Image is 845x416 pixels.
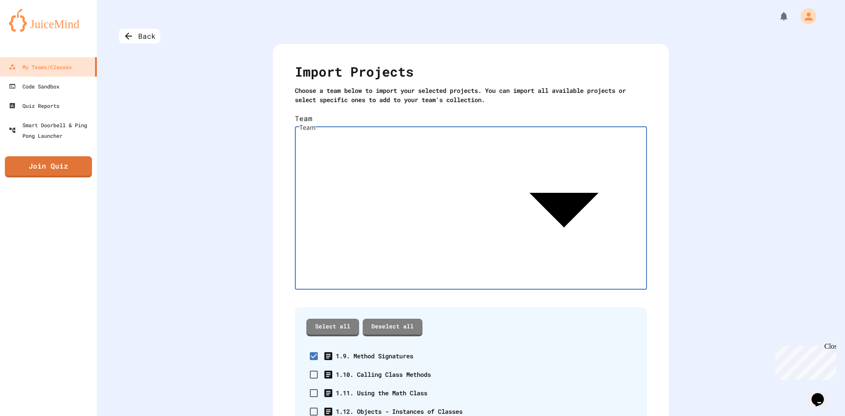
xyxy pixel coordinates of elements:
[808,381,836,407] iframe: chat widget
[9,120,93,141] div: Smart Doorbell & Ping Pong Launcher
[772,342,836,380] iframe: chat widget
[9,62,72,72] div: My Teams/Classes
[9,81,59,92] div: Code Sandbox
[306,319,359,336] a: Select all
[295,62,647,86] div: Import Projects
[4,4,61,56] div: Chat with us now!Close
[119,29,160,44] div: Back
[5,156,92,177] a: Join Quiz
[9,100,59,111] div: Quiz Reports
[295,113,647,124] label: Team
[295,86,647,104] div: Choose a team below to import your selected projects. You can import all available projects or se...
[762,9,791,24] div: My Notifications
[791,6,819,26] div: My Account
[336,407,463,416] div: 1.12. Objects - Instances of Classes
[363,319,422,336] a: Deselect all
[336,370,431,379] div: 1.10. Calling Class Methods
[9,9,88,32] img: logo-orange.svg
[336,351,413,361] div: 1.9. Method Signatures
[336,388,427,398] div: 1.11. Using the Math Class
